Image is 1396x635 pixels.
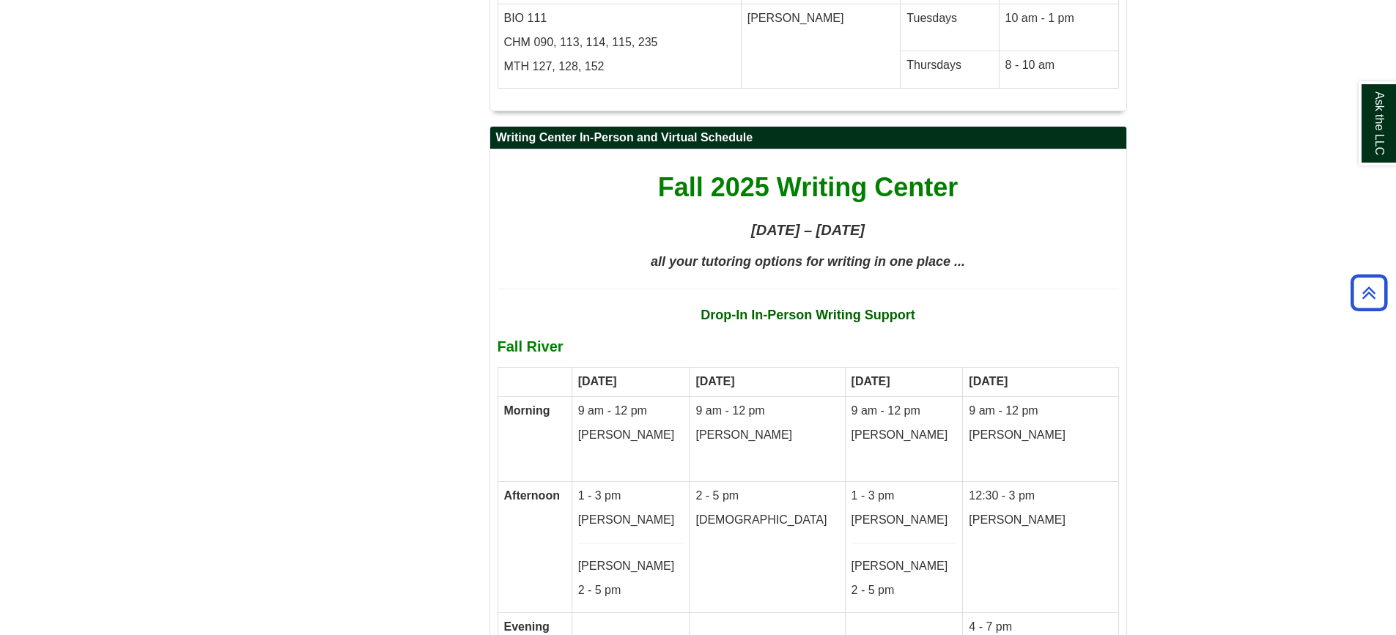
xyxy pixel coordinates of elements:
[906,10,992,27] p: Tuesdays
[852,375,890,387] strong: [DATE]
[651,254,965,269] span: all your tutoring options for writing in one place ...
[695,375,734,387] strong: [DATE]
[504,10,735,27] p: BIO 111
[504,59,735,75] p: MTH 127, 128, 152
[504,404,550,417] strong: Morning
[504,620,550,633] strong: Evening
[852,427,957,444] p: [PERSON_NAME]
[578,375,617,387] strong: [DATE]
[969,427,1112,444] p: [PERSON_NAME]
[490,127,1126,149] h2: Writing Center In-Person and Virtual Schedule
[701,308,915,322] strong: Drop-In In-Person Writing Support
[504,489,560,502] strong: Afternoon
[578,403,684,420] p: 9 am - 12 pm
[578,427,684,444] p: [PERSON_NAME]
[852,582,957,599] p: 2 - 5 pm
[695,403,838,420] p: 9 am - 12 pm
[1005,10,1112,27] p: 10 am - 1 pm
[852,403,957,420] p: 9 am - 12 pm
[852,512,957,529] p: [PERSON_NAME]
[969,403,1112,420] p: 9 am - 12 pm
[969,375,1008,387] strong: [DATE]
[852,558,957,575] p: [PERSON_NAME]
[658,172,958,202] span: Fall 2025 Writing Center
[578,558,684,575] p: [PERSON_NAME]
[695,488,838,505] p: 2 - 5 pm
[969,512,1112,529] p: [PERSON_NAME]
[578,582,684,599] p: 2 - 5 pm
[741,4,901,89] td: [PERSON_NAME]
[852,488,957,505] p: 1 - 3 pm
[999,51,1118,89] td: 8 - 10 am
[498,338,564,354] b: Fall River
[578,512,684,529] p: [PERSON_NAME]
[695,512,838,529] p: [DEMOGRAPHIC_DATA]
[901,51,999,89] td: Thursdays
[578,488,684,505] p: 1 - 3 pm
[751,222,865,238] strong: [DATE] – [DATE]
[1345,283,1392,302] a: Back to Top
[969,488,1112,505] p: 12:30 - 3 pm
[504,34,735,51] p: CHM 090, 113, 114, 115, 235
[695,427,838,444] p: [PERSON_NAME]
